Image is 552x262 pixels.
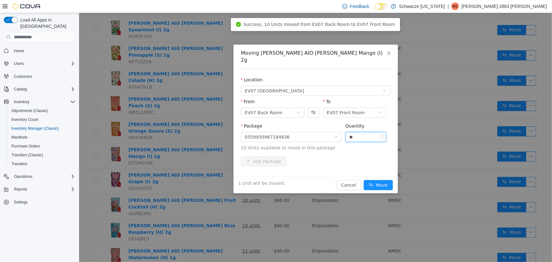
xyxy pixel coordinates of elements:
span: Home [14,48,24,53]
button: Users [11,60,26,67]
span: Feedback [350,3,369,9]
button: Transfers [6,159,78,168]
button: Catalog [11,85,29,93]
button: Settings [1,197,78,207]
a: Home [11,47,27,55]
a: Transfers (Classic) [9,151,46,159]
span: Reports [11,185,75,193]
a: Purchase Orders [9,142,43,150]
span: Inventory Count [11,117,38,122]
label: From [162,86,176,91]
span: M2 [453,3,458,10]
span: Inventory [11,98,75,106]
i: icon: down [300,98,303,102]
button: Close [301,32,319,49]
button: Inventory Manager (Classic) [6,124,78,133]
div: EV07 Back Room [166,95,203,104]
a: Adjustments (Classic) [9,107,51,115]
button: Transfers (Classic) [6,151,78,159]
button: Swap [229,95,240,105]
span: Catalog [11,85,75,93]
p: [PERSON_NAME]-2863 [PERSON_NAME] [462,3,547,10]
span: Transfers [11,161,27,166]
div: 0559930967184836 [166,119,211,129]
i: icon: close [307,38,313,43]
i: icon: down [218,98,221,102]
button: Catalog [1,85,78,94]
span: Decrease Value [300,124,307,129]
button: Reports [11,185,30,193]
span: Users [11,60,75,67]
span: Increase Value [300,119,307,124]
span: Purchase Orders [11,144,40,149]
span: Catalog [14,87,27,92]
span: Operations [11,173,75,180]
label: Location [162,64,184,69]
button: Purchase Orders [6,142,78,151]
a: Manifests [9,134,30,141]
button: Cancel [257,167,282,177]
button: Adjustments (Classic) [6,106,78,115]
button: Inventory [11,98,32,106]
span: Users [14,61,24,66]
input: Dark Mode [375,3,388,10]
i: icon: check-circle [157,9,162,14]
span: Inventory Manager (Classic) [9,125,75,132]
img: Cova [13,3,41,9]
i: icon: down [304,76,307,80]
button: Home [1,46,78,55]
span: Home [11,47,75,54]
span: EV07 Paradise Hills [166,73,225,83]
span: Customers [14,74,32,79]
span: Success, 10 Units moved from EV07 Back Room to EV07 Front Room [164,9,316,14]
a: Customers [11,73,35,80]
span: Adjustments (Classic) [9,107,75,115]
i: icon: up [303,121,305,123]
span: Purchase Orders [9,142,75,150]
span: Settings [11,198,75,206]
i: icon: down [255,122,259,127]
button: Operations [1,172,78,181]
span: Operations [14,174,33,179]
span: Adjustments (Classic) [11,108,48,113]
span: Reports [14,187,27,192]
button: Customers [1,72,78,81]
button: Manifests [6,133,78,142]
span: Inventory [14,99,29,104]
span: Inventory Manager (Classic) [11,126,59,131]
span: Transfers [9,160,75,168]
div: Moving [PERSON_NAME] AIO [PERSON_NAME] Mango (I) 2g [162,37,311,51]
span: Load All Apps in [GEOGRAPHIC_DATA] [18,17,75,29]
span: Settings [14,200,28,205]
button: Inventory [1,97,78,106]
input: Quantity [267,119,307,129]
label: To [244,86,251,91]
a: Settings [11,198,30,206]
label: Quantity [266,110,286,115]
span: Inventory Count [9,116,75,123]
div: Matthew-2863 Turner [451,3,459,10]
a: Inventory Manager (Classic) [9,125,61,132]
button: icon: swapMove [285,167,314,177]
button: Users [1,59,78,68]
span: Manifests [11,135,28,140]
span: 10 Units available to move in this package [162,132,311,138]
div: EV07 Front Room [248,95,286,104]
button: Reports [1,185,78,194]
span: Manifests [9,134,75,141]
button: Inventory Count [6,115,78,124]
nav: Complex example [4,43,75,223]
button: icon: plusAdd Package [162,143,208,153]
span: 1 Unit will be moved. [159,167,206,174]
p: | [448,3,449,10]
p: Schwazze [US_STATE] [399,3,445,10]
a: Inventory Count [9,116,41,123]
button: Operations [11,173,35,180]
span: Transfers (Classic) [11,153,43,158]
span: Customers [11,72,75,80]
i: icon: down [303,126,305,128]
span: Transfers (Classic) [9,151,75,159]
label: Package [162,110,183,115]
a: Transfers [9,160,30,168]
